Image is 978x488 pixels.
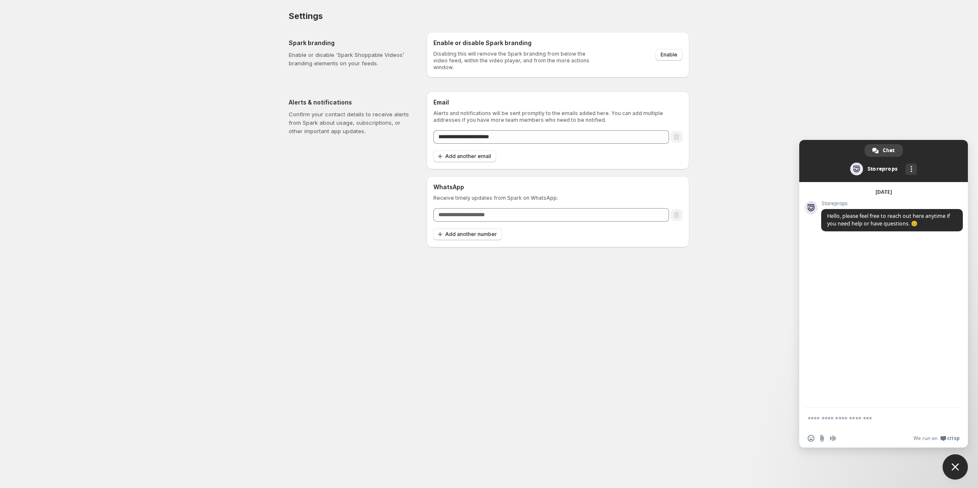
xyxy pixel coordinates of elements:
h5: Alerts & notifications [289,98,413,107]
h6: Email [433,98,682,107]
div: [DATE] [876,190,892,195]
span: Add another number [445,231,497,238]
div: Close chat [943,454,968,480]
span: Chat [883,144,895,157]
span: Add another email [445,153,491,160]
span: Crisp [947,435,959,442]
span: Send a file [819,435,825,442]
span: We run on [914,435,938,442]
span: Enable [661,51,677,58]
h5: Spark branding [289,39,413,47]
textarea: Compose your message... [808,415,941,423]
button: Add another email [433,150,496,162]
button: Add another number [433,228,502,240]
span: Insert an emoji [808,435,814,442]
button: Enable [656,49,682,61]
p: Alerts and notifications will be sent promptly to the emails added here. You can add multiple add... [433,110,682,123]
span: Settings [289,11,322,21]
div: More channels [905,164,917,175]
p: Confirm your contact details to receive alerts from Spark about usage, subscriptions, or other im... [289,110,413,135]
span: Storeprops [821,201,963,206]
p: Disabling this will remove the Spark branding from below the video feed, within the video player,... [433,51,595,71]
span: Audio message [830,435,836,442]
span: Hello, please feel free to reach out here anytime if you need help or have questions. 😊 [827,212,950,227]
a: We run onCrisp [914,435,959,442]
p: Receive timely updates from Spark on WhatsApp. [433,195,682,201]
div: Chat [865,144,903,157]
h6: Enable or disable Spark branding [433,39,595,47]
h6: WhatsApp [433,183,682,191]
p: Enable or disable ‘Spark Shoppable Videos’ branding elements on your feeds. [289,51,413,67]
